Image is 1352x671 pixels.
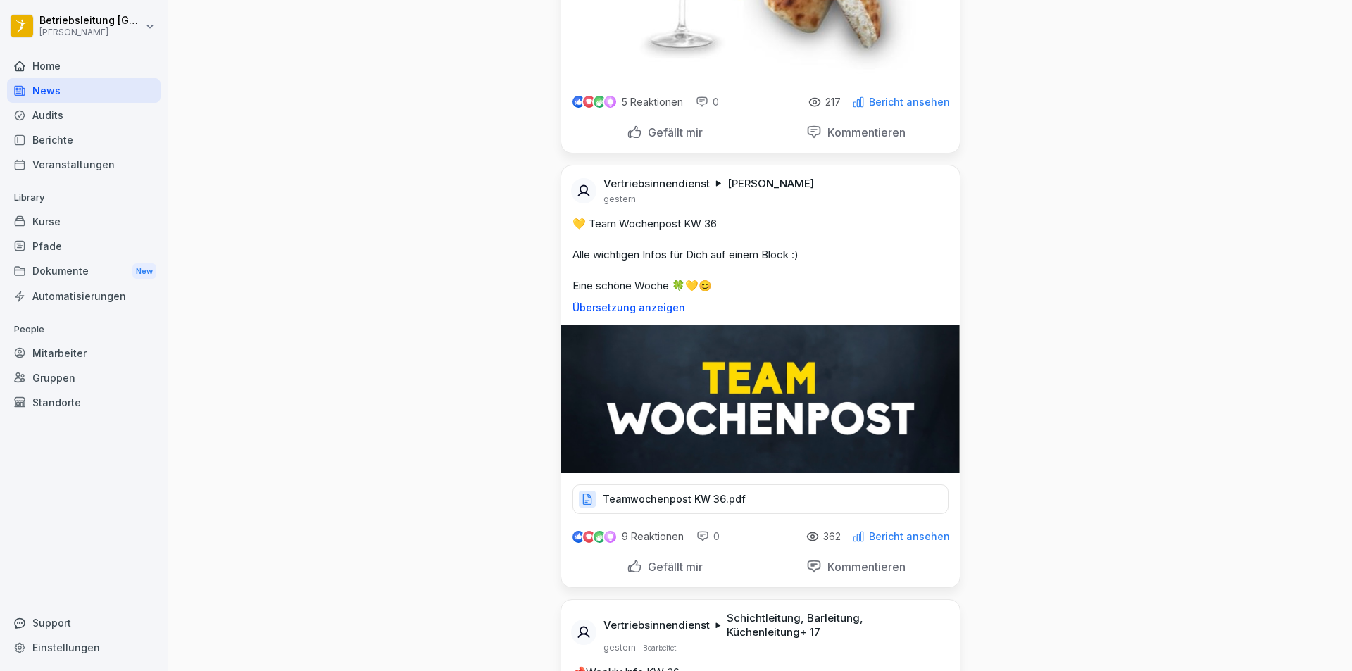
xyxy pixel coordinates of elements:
[622,531,684,542] p: 9 Reaktionen
[39,15,142,27] p: Betriebsleitung [GEOGRAPHIC_DATA]
[696,529,720,544] div: 0
[572,302,949,313] p: Übersetzung anzeigen
[7,209,161,234] a: Kurse
[7,390,161,415] a: Standorte
[822,125,906,139] p: Kommentieren
[7,54,161,78] a: Home
[39,27,142,37] p: [PERSON_NAME]
[7,234,161,258] a: Pfade
[642,560,703,574] p: Gefällt mir
[727,177,814,191] p: [PERSON_NAME]
[132,263,156,280] div: New
[7,365,161,390] a: Gruppen
[727,611,943,639] p: Schichtleitung, Barleitung, Küchenleitung + 17
[7,103,161,127] a: Audits
[622,96,683,108] p: 5 Reaktionen
[822,560,906,574] p: Kommentieren
[823,531,841,542] p: 362
[7,258,161,284] div: Dokumente
[604,96,616,108] img: inspiring
[7,258,161,284] a: DokumenteNew
[7,152,161,177] a: Veranstaltungen
[572,216,949,294] p: 💛 Team Wochenpost KW 36 Alle wichtigen Infos für Dich auf einem Block :) Eine schöne Woche 🍀💛😊
[7,610,161,635] div: Support
[603,642,636,653] p: gestern
[825,96,841,108] p: 217
[603,194,636,205] p: gestern
[869,531,950,542] p: Bericht ansehen
[7,284,161,308] a: Automatisierungen
[696,95,719,109] div: 0
[572,96,584,108] img: like
[7,127,161,152] a: Berichte
[643,642,676,653] p: Bearbeitet
[7,341,161,365] a: Mitarbeiter
[7,78,161,103] a: News
[7,187,161,209] p: Library
[584,532,594,542] img: love
[7,318,161,341] p: People
[572,496,949,510] a: Teamwochenpost KW 36.pdf
[594,96,606,108] img: celebrate
[572,531,584,542] img: like
[603,618,710,632] p: Vertriebsinnendienst
[7,635,161,660] a: Einstellungen
[594,531,606,543] img: celebrate
[603,177,710,191] p: Vertriebsinnendienst
[604,530,616,543] img: inspiring
[603,492,746,506] p: Teamwochenpost KW 36.pdf
[561,325,960,473] img: iw3r0wiqlwdtw8hfnx4k8z5m.png
[869,96,950,108] p: Bericht ansehen
[642,125,703,139] p: Gefällt mir
[584,96,594,107] img: love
